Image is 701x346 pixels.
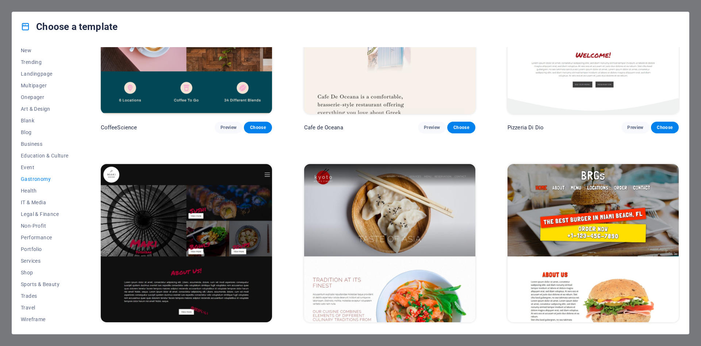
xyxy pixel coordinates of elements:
[21,161,69,173] button: Event
[21,316,69,322] span: Wireframe
[21,188,69,194] span: Health
[21,47,69,53] span: New
[418,122,446,133] button: Preview
[21,278,69,290] button: Sports & Beauty
[21,290,69,302] button: Trades
[21,115,69,126] button: Blank
[21,21,118,33] h4: Choose a template
[21,293,69,299] span: Trades
[21,83,69,88] span: Multipager
[21,246,69,252] span: Portfolio
[21,235,69,240] span: Performance
[21,270,69,275] span: Shop
[221,125,237,130] span: Preview
[21,103,69,115] button: Art & Design
[21,305,69,311] span: Travel
[21,232,69,243] button: Performance
[21,138,69,150] button: Business
[21,267,69,278] button: Shop
[21,80,69,91] button: Multipager
[21,129,69,135] span: Blog
[21,68,69,80] button: Landingpage
[21,126,69,138] button: Blog
[21,45,69,56] button: New
[21,281,69,287] span: Sports & Beauty
[21,258,69,264] span: Services
[21,106,69,112] span: Art & Design
[507,124,544,131] p: Pizzeria Di Dio
[21,197,69,208] button: IT & Media
[21,313,69,325] button: Wireframe
[21,302,69,313] button: Travel
[21,164,69,170] span: Event
[507,164,679,322] img: BRGs
[215,122,242,133] button: Preview
[21,59,69,65] span: Trending
[101,124,137,131] p: CoffeeScience
[21,141,69,147] span: Business
[21,173,69,185] button: Gastronomy
[21,211,69,217] span: Legal & Finance
[21,185,69,197] button: Health
[21,153,69,159] span: Education & Culture
[304,164,475,322] img: Kyoto
[21,56,69,68] button: Trending
[453,125,469,130] span: Choose
[304,124,343,131] p: Cafe de Oceana
[657,125,673,130] span: Choose
[250,125,266,130] span: Choose
[101,164,272,322] img: Maki
[627,125,643,130] span: Preview
[21,150,69,161] button: Education & Culture
[621,122,649,133] button: Preview
[21,243,69,255] button: Portfolio
[21,199,69,205] span: IT & Media
[424,125,440,130] span: Preview
[21,208,69,220] button: Legal & Finance
[244,122,272,133] button: Choose
[21,94,69,100] span: Onepager
[21,223,69,229] span: Non-Profit
[21,220,69,232] button: Non-Profit
[651,122,679,133] button: Choose
[21,176,69,182] span: Gastronomy
[21,91,69,103] button: Onepager
[447,122,475,133] button: Choose
[21,118,69,123] span: Blank
[21,71,69,77] span: Landingpage
[21,255,69,267] button: Services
